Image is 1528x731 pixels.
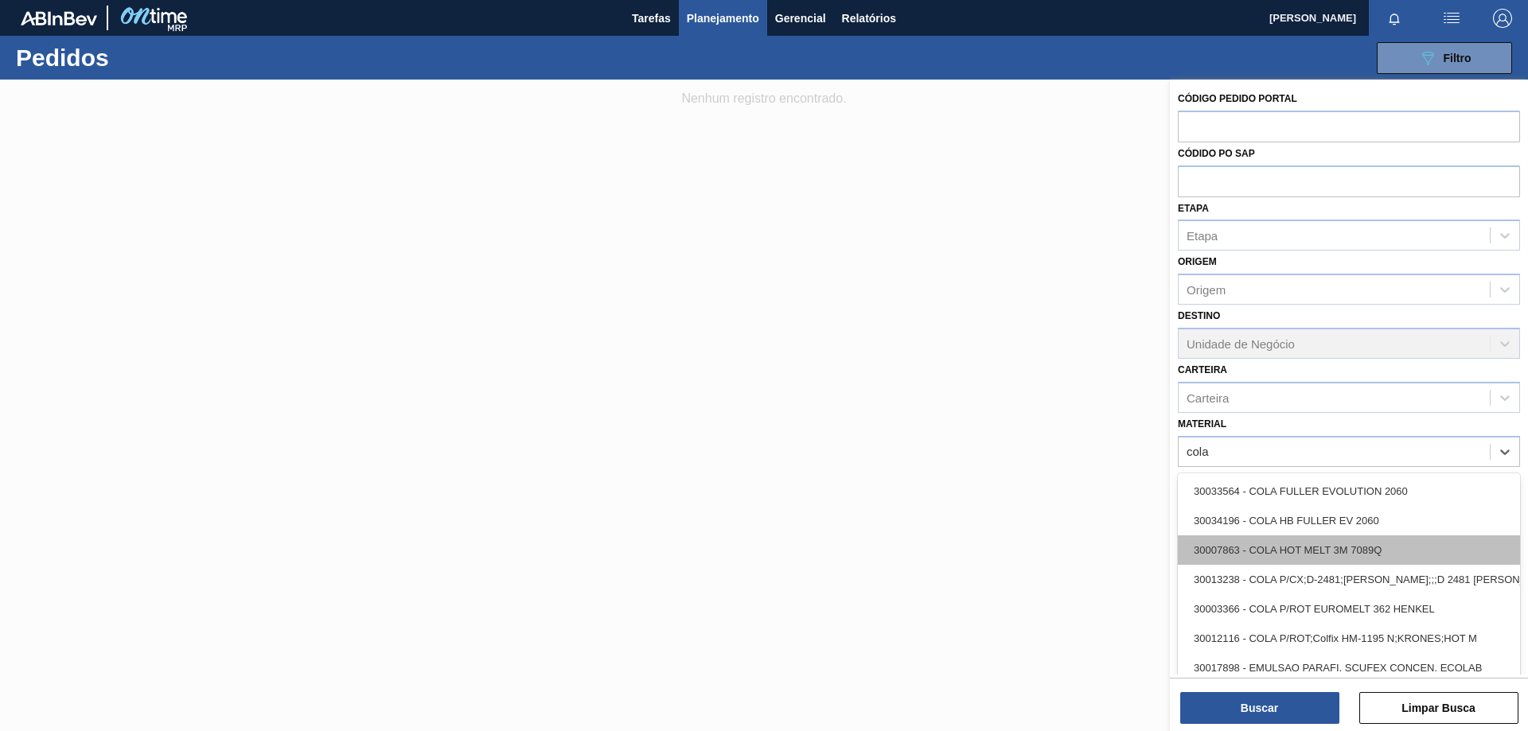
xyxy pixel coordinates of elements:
[1178,148,1255,159] label: Códido PO SAP
[1178,624,1520,653] div: 30012116 - COLA P/ROT;Colfix HM-1195 N;KRONES;HOT M
[1442,9,1461,28] img: userActions
[1178,594,1520,624] div: 30003366 - COLA P/ROT EUROMELT 362 HENKEL
[1178,203,1209,214] label: Etapa
[1178,93,1297,104] label: Código Pedido Portal
[1178,310,1220,321] label: Destino
[1444,52,1471,64] span: Filtro
[775,9,826,28] span: Gerencial
[1187,283,1226,297] div: Origem
[21,11,97,25] img: TNhmsLtSVTkK8tSr43FrP2fwEKptu5GPRR3wAAAABJRU5ErkJggg==
[1178,476,1520,506] div: 30033564 - COLA FULLER EVOLUTION 2060
[1178,653,1520,682] div: 30017898 - EMULSAO PARAFI. SCUFEX CONCEN. ECOLAB
[1493,9,1512,28] img: Logout
[1178,506,1520,535] div: 30034196 - COLA HB FULLER EV 2060
[1178,256,1217,267] label: Origem
[1187,391,1229,404] div: Carteira
[632,9,671,28] span: Tarefas
[16,49,254,67] h1: Pedidos
[1178,565,1520,594] div: 30013238 - COLA P/CX;D-2481;[PERSON_NAME];;;D 2481 [PERSON_NAME]
[1178,364,1227,375] label: Carteira
[1369,7,1420,29] button: Notificações
[1377,42,1512,74] button: Filtro
[1178,535,1520,565] div: 30007863 - COLA HOT MELT 3M 7089Q
[842,9,896,28] span: Relatórios
[687,9,759,28] span: Planejamento
[1178,418,1226,430] label: Material
[1187,229,1218,243] div: Etapa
